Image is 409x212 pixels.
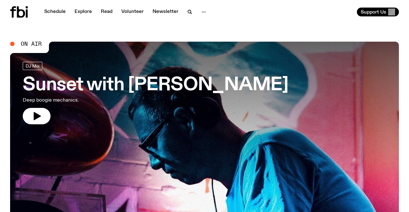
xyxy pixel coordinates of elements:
[40,8,69,16] a: Schedule
[357,8,399,16] button: Support Us
[23,62,42,70] a: DJ Mix
[23,97,184,104] p: Deep boogie mechanics.
[149,8,182,16] a: Newsletter
[26,63,39,68] span: DJ Mix
[97,8,116,16] a: Read
[23,62,288,124] a: Sunset with [PERSON_NAME]Deep boogie mechanics.
[117,8,147,16] a: Volunteer
[21,41,42,47] span: On Air
[23,76,288,94] h3: Sunset with [PERSON_NAME]
[361,9,386,15] span: Support Us
[71,8,96,16] a: Explore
